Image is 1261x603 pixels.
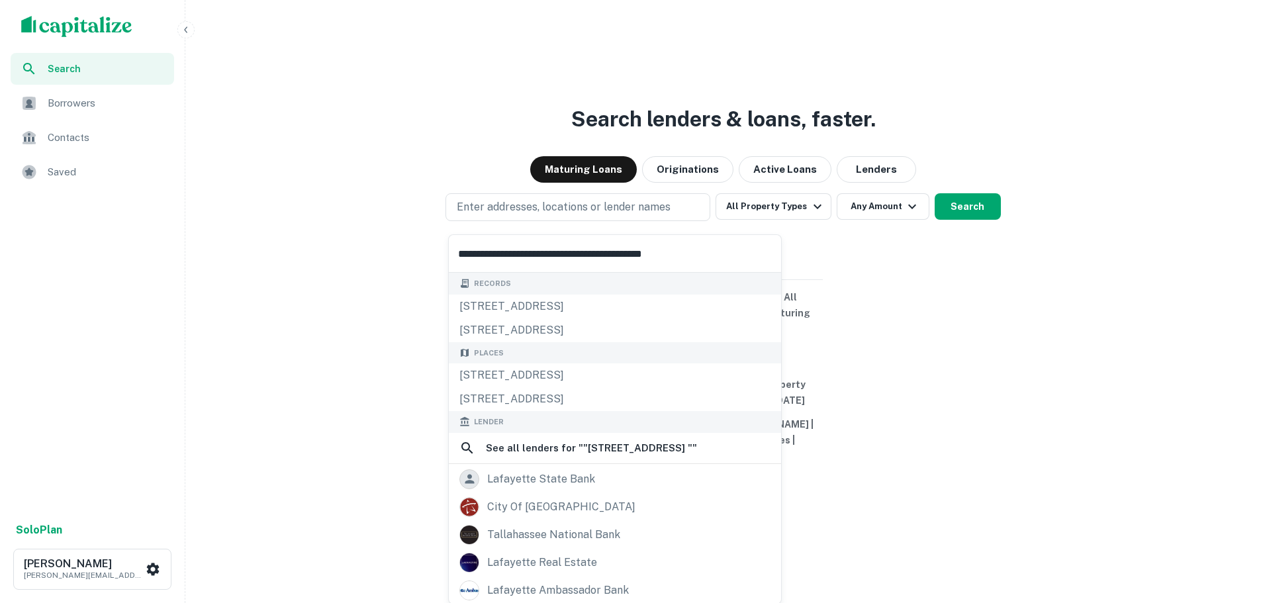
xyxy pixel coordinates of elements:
[449,387,781,411] div: [STREET_ADDRESS]
[449,363,781,387] div: [STREET_ADDRESS]
[11,122,174,154] a: Contacts
[11,156,174,188] a: Saved
[487,553,597,573] div: lafayette real estate
[474,348,504,359] span: Places
[48,164,166,180] span: Saved
[457,199,671,215] p: Enter addresses, locations or lender names
[449,521,781,549] a: tallahassee national bank
[16,524,62,536] strong: Solo Plan
[571,103,876,135] h3: Search lenders & loans, faster.
[739,156,831,183] button: Active Loans
[1195,497,1261,561] iframe: Chat Widget
[837,156,916,183] button: Lenders
[11,87,174,119] a: Borrowers
[48,130,166,146] span: Contacts
[716,193,831,220] button: All Property Types
[445,193,710,221] button: Enter addresses, locations or lender names
[48,62,166,76] span: Search
[460,553,479,572] img: picture
[449,465,781,493] a: lafayette state bank
[21,16,132,37] img: capitalize-logo.png
[837,193,929,220] button: Any Amount
[24,559,143,569] h6: [PERSON_NAME]
[48,95,166,111] span: Borrowers
[642,156,733,183] button: Originations
[487,497,635,517] div: city of [GEOGRAPHIC_DATA]
[486,440,697,456] h6: See all lenders for " "[STREET_ADDRESS] " "
[487,525,620,545] div: tallahassee national bank
[487,580,629,600] div: lafayette ambassador bank
[13,549,171,590] button: [PERSON_NAME][PERSON_NAME][EMAIL_ADDRESS][DOMAIN_NAME]
[16,522,62,538] a: SoloPlan
[460,498,479,516] img: picture
[449,549,781,577] a: lafayette real estate
[24,569,143,581] p: [PERSON_NAME][EMAIL_ADDRESS][DOMAIN_NAME]
[474,416,504,428] span: Lender
[449,295,781,318] div: [STREET_ADDRESS]
[449,493,781,521] a: city of [GEOGRAPHIC_DATA]
[460,581,479,600] img: picture
[449,318,781,342] div: [STREET_ADDRESS]
[530,156,637,183] button: Maturing Loans
[935,193,1001,220] button: Search
[487,469,595,489] div: lafayette state bank
[474,278,511,289] span: Records
[460,526,479,544] img: picture
[11,53,174,85] a: Search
